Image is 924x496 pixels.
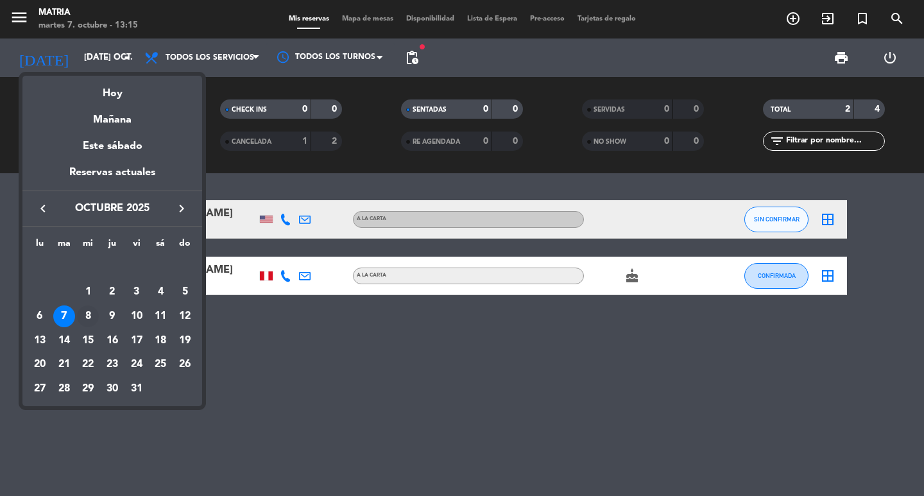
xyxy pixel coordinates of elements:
td: 9 de octubre de 2025 [100,304,124,329]
div: 15 [77,330,99,352]
td: OCT. [28,256,197,280]
th: jueves [100,236,124,256]
td: 15 de octubre de 2025 [76,329,100,353]
td: 30 de octubre de 2025 [100,377,124,401]
div: 25 [150,354,171,376]
td: 11 de octubre de 2025 [149,304,173,329]
td: 12 de octubre de 2025 [173,304,197,329]
th: viernes [124,236,149,256]
div: 10 [126,305,148,327]
button: keyboard_arrow_right [170,200,193,217]
div: 13 [29,330,51,352]
td: 21 de octubre de 2025 [52,353,76,377]
div: 20 [29,354,51,376]
td: 26 de octubre de 2025 [173,353,197,377]
td: 2 de octubre de 2025 [100,280,124,305]
button: keyboard_arrow_left [31,200,55,217]
span: octubre 2025 [55,200,170,217]
div: 29 [77,378,99,400]
div: 28 [53,378,75,400]
div: 16 [101,330,123,352]
td: 6 de octubre de 2025 [28,304,52,329]
div: Mañana [22,102,202,128]
div: 23 [101,354,123,376]
td: 8 de octubre de 2025 [76,304,100,329]
div: Reservas actuales [22,164,202,191]
td: 28 de octubre de 2025 [52,377,76,401]
td: 1 de octubre de 2025 [76,280,100,305]
div: 9 [101,305,123,327]
div: 2 [101,281,123,303]
td: 27 de octubre de 2025 [28,377,52,401]
th: martes [52,236,76,256]
th: domingo [173,236,197,256]
div: 24 [126,354,148,376]
td: 24 de octubre de 2025 [124,353,149,377]
div: 8 [77,305,99,327]
td: 29 de octubre de 2025 [76,377,100,401]
i: keyboard_arrow_right [174,201,189,216]
td: 4 de octubre de 2025 [149,280,173,305]
td: 13 de octubre de 2025 [28,329,52,353]
div: 19 [174,330,196,352]
div: 1 [77,281,99,303]
div: 14 [53,330,75,352]
th: sábado [149,236,173,256]
td: 22 de octubre de 2025 [76,353,100,377]
td: 25 de octubre de 2025 [149,353,173,377]
td: 19 de octubre de 2025 [173,329,197,353]
div: 4 [150,281,171,303]
div: 21 [53,354,75,376]
td: 5 de octubre de 2025 [173,280,197,305]
td: 7 de octubre de 2025 [52,304,76,329]
div: 26 [174,354,196,376]
div: 3 [126,281,148,303]
div: 12 [174,305,196,327]
td: 17 de octubre de 2025 [124,329,149,353]
div: 30 [101,378,123,400]
div: 18 [150,330,171,352]
div: 11 [150,305,171,327]
div: 17 [126,330,148,352]
div: 31 [126,378,148,400]
th: lunes [28,236,52,256]
td: 3 de octubre de 2025 [124,280,149,305]
div: 27 [29,378,51,400]
th: miércoles [76,236,100,256]
td: 31 de octubre de 2025 [124,377,149,401]
td: 23 de octubre de 2025 [100,353,124,377]
td: 16 de octubre de 2025 [100,329,124,353]
div: 7 [53,305,75,327]
div: Este sábado [22,128,202,164]
div: 22 [77,354,99,376]
td: 20 de octubre de 2025 [28,353,52,377]
i: keyboard_arrow_left [35,201,51,216]
div: 6 [29,305,51,327]
td: 14 de octubre de 2025 [52,329,76,353]
div: 5 [174,281,196,303]
div: Hoy [22,76,202,102]
td: 10 de octubre de 2025 [124,304,149,329]
td: 18 de octubre de 2025 [149,329,173,353]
